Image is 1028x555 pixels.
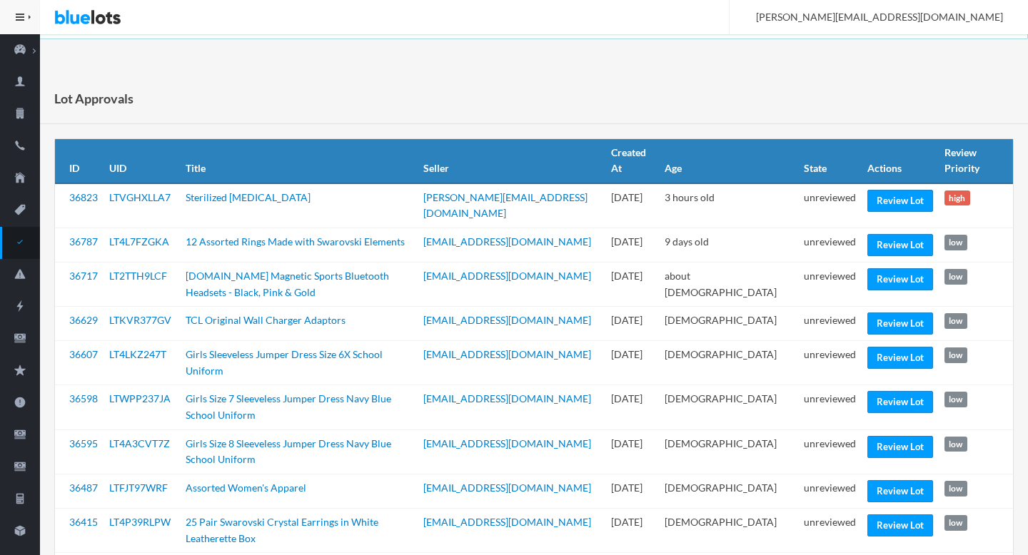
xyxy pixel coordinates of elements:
[944,481,967,497] span: low
[798,474,862,508] td: unreviewed
[659,385,798,429] td: [DEMOGRAPHIC_DATA]
[944,269,967,285] span: low
[109,392,171,404] a: LTWPP237JA
[109,270,167,282] a: LT2TTH9LCF
[867,190,933,212] a: Review Lot
[186,516,378,544] a: 25 Pair Swarovski Crystal Earrings in White Leatherette Box
[186,235,405,248] a: 12 Assorted Rings Made with Swarovski Elements
[944,392,967,407] span: low
[605,307,659,341] td: [DATE]
[104,139,180,183] th: UID
[939,139,1013,183] th: Review Priority
[109,437,170,449] a: LT4A3CVT7Z
[659,508,798,552] td: [DEMOGRAPHIC_DATA]
[423,516,591,528] a: [EMAIL_ADDRESS][DOMAIN_NAME]
[109,191,171,203] a: LTVGHXLLA7
[798,228,862,263] td: unreviewed
[186,437,391,466] a: Girls Size 8 Sleeveless Jumper Dress Navy Blue School Uniform
[69,392,98,404] a: 36598
[109,235,169,248] a: LT4L7FZGKA
[605,508,659,552] td: [DATE]
[659,263,798,307] td: about [DEMOGRAPHIC_DATA]
[54,88,133,109] h1: Lot Approvals
[423,437,591,449] a: [EMAIL_ADDRESS][DOMAIN_NAME]
[69,516,98,528] a: 36415
[659,139,798,183] th: Age
[69,348,98,360] a: 36607
[867,312,933,335] a: Review Lot
[798,385,862,429] td: unreviewed
[659,429,798,474] td: [DEMOGRAPHIC_DATA]
[867,480,933,502] a: Review Lot
[798,263,862,307] td: unreviewed
[944,437,967,452] span: low
[944,313,967,329] span: low
[867,514,933,536] a: Review Lot
[423,348,591,360] a: [EMAIL_ADDRESS][DOMAIN_NAME]
[867,347,933,369] a: Review Lot
[423,314,591,326] a: [EMAIL_ADDRESS][DOMAIN_NAME]
[418,139,605,183] th: Seller
[798,429,862,474] td: unreviewed
[798,139,862,183] th: State
[867,268,933,290] a: Review Lot
[659,307,798,341] td: [DEMOGRAPHIC_DATA]
[186,314,346,326] a: TCL Original Wall Charger Adaptors
[740,11,1003,23] span: [PERSON_NAME][EMAIL_ADDRESS][DOMAIN_NAME]
[862,139,939,183] th: Actions
[69,270,98,282] a: 36717
[944,190,970,206] span: high
[605,429,659,474] td: [DATE]
[109,482,168,494] a: LTFJT97WRF
[69,437,98,449] a: 36595
[186,482,306,494] a: Assorted Women's Apparel
[69,482,98,494] a: 36487
[867,436,933,458] a: Review Lot
[55,139,104,183] th: ID
[180,139,418,183] th: Title
[798,183,862,228] td: unreviewed
[186,392,391,421] a: Girls Size 7 Sleeveless Jumper Dress Navy Blue School Uniform
[867,234,933,256] a: Review Lot
[186,270,389,298] a: [DOMAIN_NAME] Magnetic Sports Bluetooth Headsets - Black, Pink & Gold
[605,139,659,183] th: Created At
[798,307,862,341] td: unreviewed
[423,270,591,282] a: [EMAIL_ADDRESS][DOMAIN_NAME]
[605,385,659,429] td: [DATE]
[109,516,171,528] a: LT4P39RLPW
[69,191,98,203] a: 36823
[605,183,659,228] td: [DATE]
[423,482,591,494] a: [EMAIL_ADDRESS][DOMAIN_NAME]
[944,235,967,250] span: low
[605,474,659,508] td: [DATE]
[186,191,311,203] a: Sterilized [MEDICAL_DATA]
[605,341,659,385] td: [DATE]
[423,191,588,220] a: [PERSON_NAME][EMAIL_ADDRESS][DOMAIN_NAME]
[69,235,98,248] a: 36787
[798,341,862,385] td: unreviewed
[605,263,659,307] td: [DATE]
[605,228,659,263] td: [DATE]
[944,515,967,531] span: low
[798,508,862,552] td: unreviewed
[867,391,933,413] a: Review Lot
[69,314,98,326] a: 36629
[659,228,798,263] td: 9 days old
[423,392,591,404] a: [EMAIL_ADDRESS][DOMAIN_NAME]
[109,348,166,360] a: LT4LKZ247T
[423,235,591,248] a: [EMAIL_ADDRESS][DOMAIN_NAME]
[109,314,171,326] a: LTKVR377GV
[659,474,798,508] td: [DEMOGRAPHIC_DATA]
[944,347,967,363] span: low
[659,183,798,228] td: 3 hours old
[186,348,383,377] a: Girls Sleeveless Jumper Dress Size 6X School Uniform
[659,341,798,385] td: [DEMOGRAPHIC_DATA]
